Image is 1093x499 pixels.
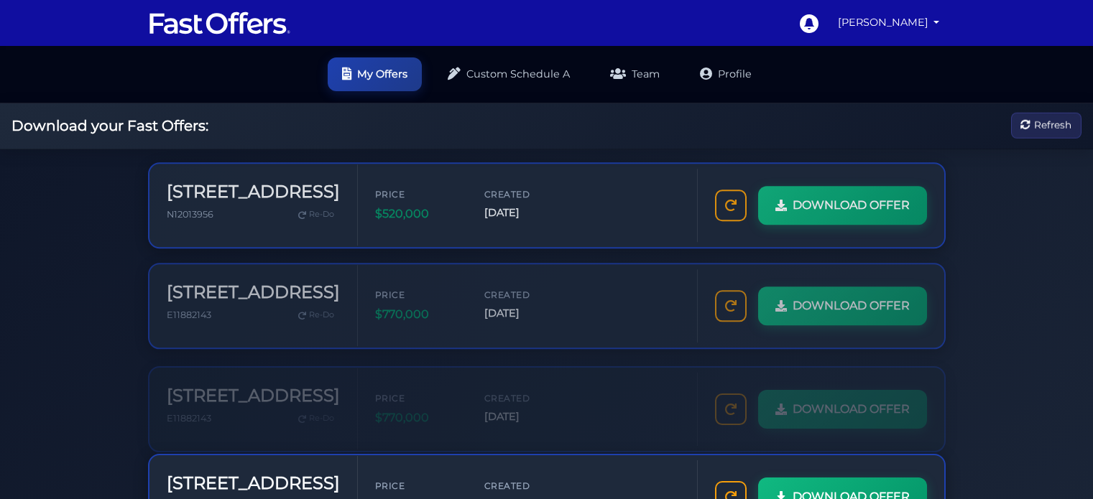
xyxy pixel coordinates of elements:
button: Refresh [1011,113,1082,139]
span: Re-Do [309,207,334,220]
a: Re-Do [292,399,340,418]
span: Created [484,479,571,493]
a: My Offers [328,57,422,91]
span: Price [375,479,461,493]
span: Price [375,186,461,200]
h3: [STREET_ADDRESS] [167,473,340,494]
h3: [STREET_ADDRESS] [167,180,340,201]
a: [PERSON_NAME] [832,9,946,37]
a: Team [596,57,674,91]
span: DOWNLOAD OFFER [793,390,910,409]
span: Re-Do [309,402,334,415]
a: DOWNLOAD OFFER [758,282,927,321]
span: $770,000 [375,398,461,417]
a: Custom Schedule A [433,57,584,91]
span: Refresh [1034,118,1071,134]
span: [DATE] [484,301,571,317]
span: DOWNLOAD OFFER [793,292,910,311]
a: DOWNLOAD OFFER [758,185,927,223]
span: Price [375,284,461,297]
span: [DATE] [484,203,571,220]
span: Re-Do [309,304,334,317]
span: DOWNLOAD OFFER [793,195,910,213]
h3: [STREET_ADDRESS] [167,278,340,299]
span: E11882143 [167,403,211,414]
span: Created [484,381,571,395]
h2: Download your Fast Offers: [11,117,208,134]
span: N12013956 [167,207,213,218]
span: [DATE] [484,398,571,415]
a: Re-Do [292,302,340,320]
span: Price [375,381,461,395]
span: $770,000 [375,301,461,320]
a: Re-Do [292,204,340,223]
a: DOWNLOAD OFFER [758,380,927,419]
span: E11882143 [167,305,211,316]
span: Created [484,284,571,297]
span: Created [484,186,571,200]
a: Profile [686,57,766,91]
h3: [STREET_ADDRESS] [167,376,340,396]
span: $520,000 [375,203,461,222]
